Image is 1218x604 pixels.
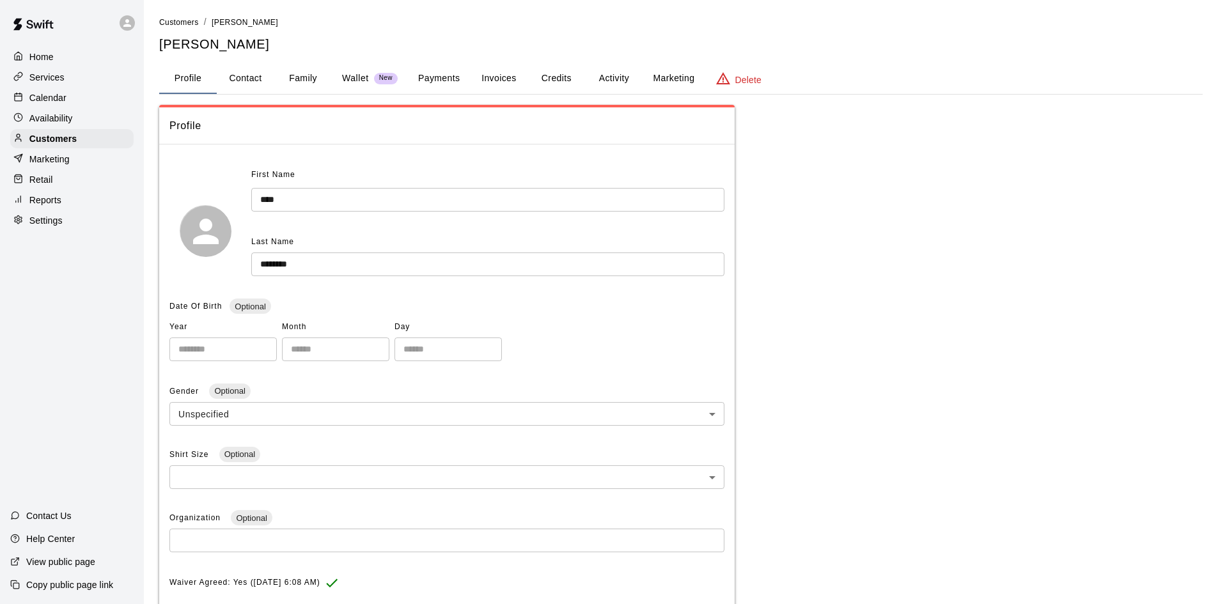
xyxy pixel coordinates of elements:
a: Services [10,68,134,87]
p: Wallet [342,72,369,85]
button: Payments [408,63,470,94]
span: Gender [169,387,201,396]
span: [PERSON_NAME] [212,18,278,27]
a: Marketing [10,150,134,169]
span: Waiver Agreed: Yes ([DATE] 6:08 AM) [169,573,320,593]
button: Profile [159,63,217,94]
button: Contact [217,63,274,94]
button: Family [274,63,332,94]
a: Calendar [10,88,134,107]
h5: [PERSON_NAME] [159,36,1203,53]
button: Credits [527,63,585,94]
span: Last Name [251,237,294,246]
p: Reports [29,194,61,206]
a: Availability [10,109,134,128]
div: basic tabs example [159,63,1203,94]
span: Day [394,317,502,337]
button: Activity [585,63,643,94]
nav: breadcrumb [159,15,1203,29]
a: Customers [159,17,199,27]
span: Organization [169,513,223,522]
p: Contact Us [26,509,72,522]
span: Optional [230,302,270,311]
p: View public page [26,555,95,568]
button: Invoices [470,63,527,94]
span: Optional [219,449,260,459]
button: Marketing [643,63,705,94]
p: Retail [29,173,53,186]
span: Optional [231,513,272,523]
span: Month [282,317,389,337]
a: Home [10,47,134,66]
p: Home [29,50,54,63]
p: Availability [29,112,73,125]
p: Customers [29,132,77,145]
span: Profile [169,118,724,134]
p: Services [29,71,65,84]
p: Calendar [29,91,66,104]
p: Delete [735,74,761,86]
p: Settings [29,214,63,227]
p: Marketing [29,153,70,166]
span: First Name [251,165,295,185]
div: Unspecified [169,402,724,426]
span: Date Of Birth [169,302,222,311]
span: Year [169,317,277,337]
span: Shirt Size [169,450,212,459]
span: New [374,74,398,82]
a: Settings [10,211,134,230]
span: Customers [159,18,199,27]
li: / [204,15,207,29]
p: Copy public page link [26,578,113,591]
a: Customers [10,129,134,148]
a: Reports [10,190,134,210]
p: Help Center [26,532,75,545]
span: Optional [209,386,250,396]
a: Retail [10,170,134,189]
